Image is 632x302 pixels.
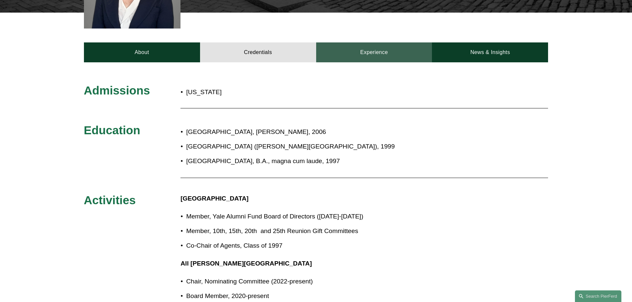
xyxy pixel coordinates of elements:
strong: All [PERSON_NAME][GEOGRAPHIC_DATA] [180,260,312,267]
span: Education [84,124,140,137]
p: [GEOGRAPHIC_DATA], B.A., magna cum laude, 1997 [186,155,490,167]
strong: [GEOGRAPHIC_DATA] [180,195,248,202]
p: [US_STATE] [186,87,355,98]
p: [GEOGRAPHIC_DATA] ([PERSON_NAME][GEOGRAPHIC_DATA]), 1999 [186,141,490,152]
a: News & Insights [432,42,548,62]
span: Admissions [84,84,150,97]
p: Co-Chair of Agents, Class of 1997 [186,240,490,252]
a: About [84,42,200,62]
a: Experience [316,42,432,62]
p: [GEOGRAPHIC_DATA], [PERSON_NAME], 2006 [186,126,490,138]
p: Member, 10th, 15th, 20th and 25th Reunion Gift Committees [186,225,490,237]
span: Activities [84,194,136,207]
p: Member, Yale Alumni Fund Board of Directors ([DATE]-[DATE]) [186,211,490,222]
p: Board Member, 2020-present [186,290,490,302]
a: Search this site [575,290,621,302]
p: Chair, Nominating Committee (2022-present) [186,276,490,287]
a: Credentials [200,42,316,62]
